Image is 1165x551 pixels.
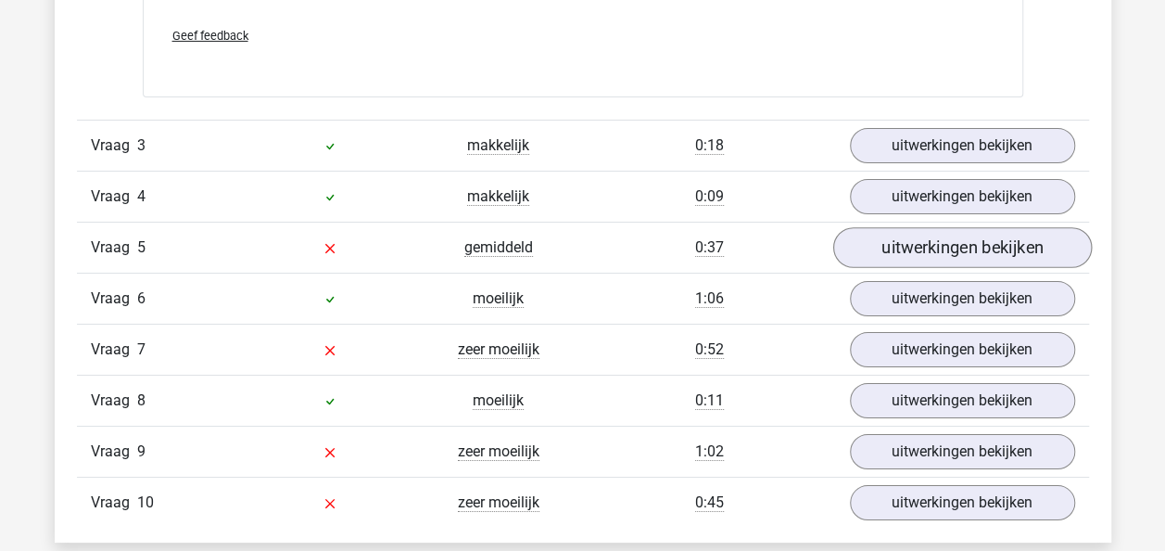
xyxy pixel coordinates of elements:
span: 0:45 [695,493,724,512]
a: uitwerkingen bekijken [832,227,1091,268]
a: uitwerkingen bekijken [850,332,1075,367]
span: 1:02 [695,442,724,461]
span: 4 [137,187,146,205]
span: 1:06 [695,289,724,308]
span: Vraag [91,186,137,208]
span: 3 [137,136,146,154]
span: 8 [137,391,146,409]
span: Vraag [91,288,137,310]
span: Geef feedback [172,29,248,43]
a: uitwerkingen bekijken [850,485,1075,520]
span: Vraag [91,237,137,259]
span: 0:37 [695,238,724,257]
span: 5 [137,238,146,256]
span: 0:18 [695,136,724,155]
span: 0:09 [695,187,724,206]
span: Vraag [91,390,137,412]
span: gemiddeld [464,238,533,257]
span: Vraag [91,135,137,157]
a: uitwerkingen bekijken [850,434,1075,469]
a: uitwerkingen bekijken [850,281,1075,316]
span: 9 [137,442,146,460]
span: 10 [137,493,154,511]
span: zeer moeilijk [458,442,539,461]
span: 6 [137,289,146,307]
span: moeilijk [473,289,524,308]
a: uitwerkingen bekijken [850,383,1075,418]
span: 0:11 [695,391,724,410]
span: zeer moeilijk [458,493,539,512]
span: Vraag [91,441,137,463]
span: makkelijk [467,136,529,155]
a: uitwerkingen bekijken [850,128,1075,163]
span: moeilijk [473,391,524,410]
span: Vraag [91,492,137,514]
span: Vraag [91,339,137,361]
a: uitwerkingen bekijken [850,179,1075,214]
span: makkelijk [467,187,529,206]
span: 0:52 [695,340,724,359]
span: 7 [137,340,146,358]
span: zeer moeilijk [458,340,539,359]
